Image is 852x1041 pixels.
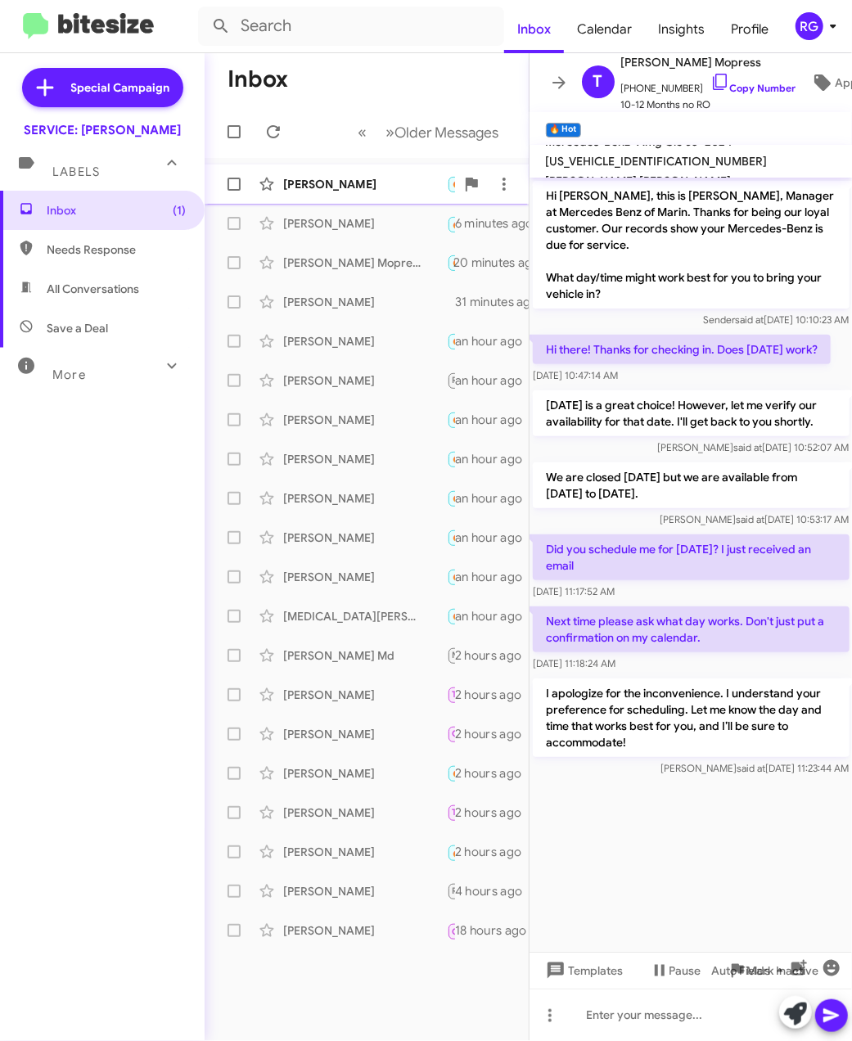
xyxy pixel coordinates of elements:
button: Next [376,115,509,149]
button: Templates [530,956,637,985]
div: [PERSON_NAME] Md [283,647,447,664]
span: 🔥 Hot [453,611,480,621]
span: Inbox [47,202,186,219]
button: Pause [637,956,715,985]
span: 🔥 Hot [453,414,480,425]
div: an hour ago [455,608,535,624]
div: Got it! Your appointment is set for 9 am [DATE][DATE], with valet pickup from [STREET_ADDRESS] Th... [447,685,455,704]
a: Insights [645,6,718,53]
div: Thanks will do, have a nice day and thanks for the reminder [447,449,455,468]
div: [PERSON_NAME] [283,412,447,428]
div: Thanks! [447,489,455,507]
a: Calendar [564,6,645,53]
div: 4 hours ago [455,883,535,899]
span: 🔥 Hot [453,336,480,346]
span: (1) [173,202,186,219]
p: I apologize for the inconvenience. I understand your preference for scheduling. Let me know the d... [533,678,850,757]
span: Templates [543,956,624,985]
span: [US_VEHICLE_IDENTIFICATION_NUMBER] [546,154,768,169]
span: [DATE] 11:18:24 AM [533,657,615,669]
div: [PERSON_NAME] [283,883,447,899]
span: Call Them [453,728,495,739]
span: 🔥 Hot [453,571,480,582]
div: an hour ago [455,333,535,349]
span: [DATE] 11:17:52 AM [533,585,615,597]
div: [PERSON_NAME] [283,569,447,585]
div: 2 hours ago [455,647,534,664]
span: Inbox [504,6,564,53]
small: 🔥 Hot [546,123,581,137]
div: 2 hours ago [455,804,534,821]
span: Pause [669,956,701,985]
div: [MEDICAL_DATA][PERSON_NAME] [283,608,447,624]
div: [PERSON_NAME] [283,215,447,232]
div: I apologize for the inconvenience. I understand your preference for scheduling. Let me know the d... [447,253,455,272]
span: said at [735,313,764,326]
span: 🔥 Hot [453,768,480,778]
div: [PERSON_NAME] [283,372,447,389]
span: [PERSON_NAME] [DATE] 10:52:07 AM [657,441,849,453]
div: Can I drop it off in the morning when you open at 9 [447,174,455,193]
h1: Inbox [228,66,288,92]
a: Special Campaign [22,68,183,107]
span: [PERSON_NAME] Mopress [621,52,796,72]
div: Hi [PERSON_NAME]. Sign me up for Cabrilolet Service [447,567,455,586]
span: 🔥 Hot [453,219,480,230]
div: Great ! Thank you [447,410,455,429]
span: NO LONGER OWN THE VEHICL [453,650,584,660]
span: [PHONE_NUMBER] [621,72,796,97]
div: [PERSON_NAME] [283,844,447,860]
div: 20 minutes ago [455,255,553,271]
div: [PERSON_NAME] [283,490,447,507]
div: [PERSON_NAME] [283,176,447,192]
span: » [386,122,395,142]
div: 2 hours ago [455,687,534,703]
div: Hi [PERSON_NAME], Everything was great. As always. Is [PERSON_NAME] (northstate) your cousin? [PE... [447,920,455,940]
span: [DATE] 10:47:14 AM [533,369,618,381]
p: We are closed [DATE] but we are available from [DATE] to [DATE]. [533,462,850,508]
div: Liked “I've scheduled your appointment for [DATE] 11 AM with a loaner reserved. Let me know if yo... [447,528,455,547]
div: an hour ago [455,569,535,585]
div: an hour ago [455,451,535,467]
div: Thank you! [447,331,455,350]
span: Labels [52,164,100,179]
span: said at [736,513,764,525]
span: 🔥 Hot [453,257,480,268]
nav: Page navigation example [349,115,509,149]
p: Hi there! Thanks for checking in. Does [DATE] work? [533,335,831,364]
div: an hour ago [455,530,535,546]
div: 18 hours ago [455,922,540,939]
a: Copy Number [710,82,796,94]
button: Auto Fields [698,956,803,985]
div: I understand. If you have any questions or need assistance regarding your vehicle, feel free to ask! [447,606,455,625]
p: Did you schedule me for [DATE]? I just received an email [533,534,850,580]
div: Call me ASAP [447,724,455,743]
div: [PERSON_NAME] [283,726,447,742]
div: [PERSON_NAME] [283,333,447,349]
span: 🔥 Hot [453,453,480,464]
span: [PERSON_NAME] [DATE] 11:23:44 AM [660,762,849,774]
span: 🔥 Hot [453,178,480,189]
div: an hour ago [455,372,535,389]
span: [PERSON_NAME] [PERSON_NAME] [546,173,732,188]
div: [PERSON_NAME] [283,451,447,467]
div: I've noted your appointment for [DATE] 11:30 AM. We'll see you then! [447,764,455,782]
div: 2 hours ago [455,844,534,860]
div: RG [796,12,823,40]
div: [PERSON_NAME] [283,922,447,939]
span: Call Them [453,926,495,937]
span: RO [453,886,466,896]
div: Hi [PERSON_NAME], we have promo for B service for $699.00. Can I make an appointment for you ? [447,371,455,390]
span: Try Pausing [453,689,500,700]
span: said at [737,762,765,774]
a: Profile [718,6,782,53]
div: [PERSON_NAME] [283,294,447,310]
div: an hour ago [455,412,535,428]
span: T [593,69,603,95]
span: said at [733,441,762,453]
span: 🔥 Hot [453,532,480,543]
span: 🔥 Hot [453,493,480,503]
